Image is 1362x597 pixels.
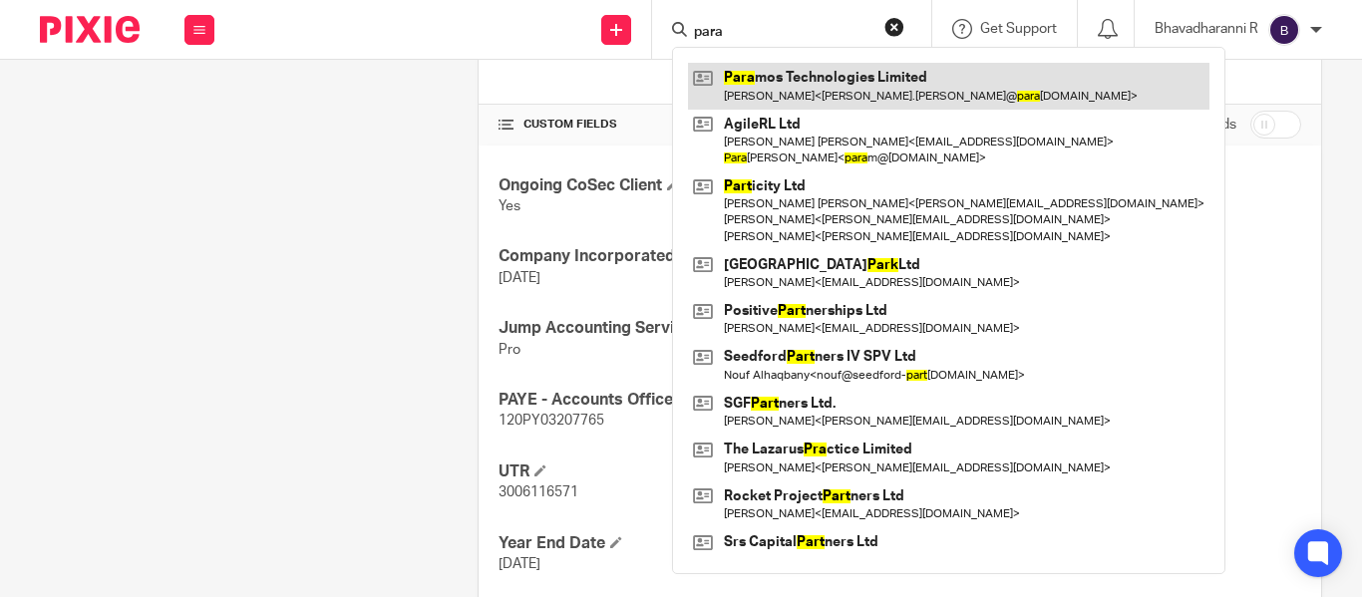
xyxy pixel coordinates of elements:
span: Get Support [980,22,1057,36]
span: Yes [499,199,520,213]
span: Pro [499,343,520,357]
h4: Year End Date [499,533,899,554]
input: Search [692,24,871,42]
span: 120PY03207765 [499,414,604,428]
span: 3006116571 [499,485,578,499]
h4: Ongoing CoSec Client [499,175,899,196]
h4: CUSTOM FIELDS [499,117,899,133]
img: svg%3E [1268,14,1300,46]
h4: PAYE - Accounts Office Ref. [499,390,899,411]
img: Pixie [40,16,140,43]
span: [DATE] [499,271,540,285]
button: Clear [884,17,904,37]
span: [DATE] [499,557,540,571]
h4: Jump Accounting Service [499,318,899,339]
h4: Company Incorporated On [499,246,899,267]
p: Bhavadharanni R [1155,19,1258,39]
h4: UTR [499,461,899,482]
